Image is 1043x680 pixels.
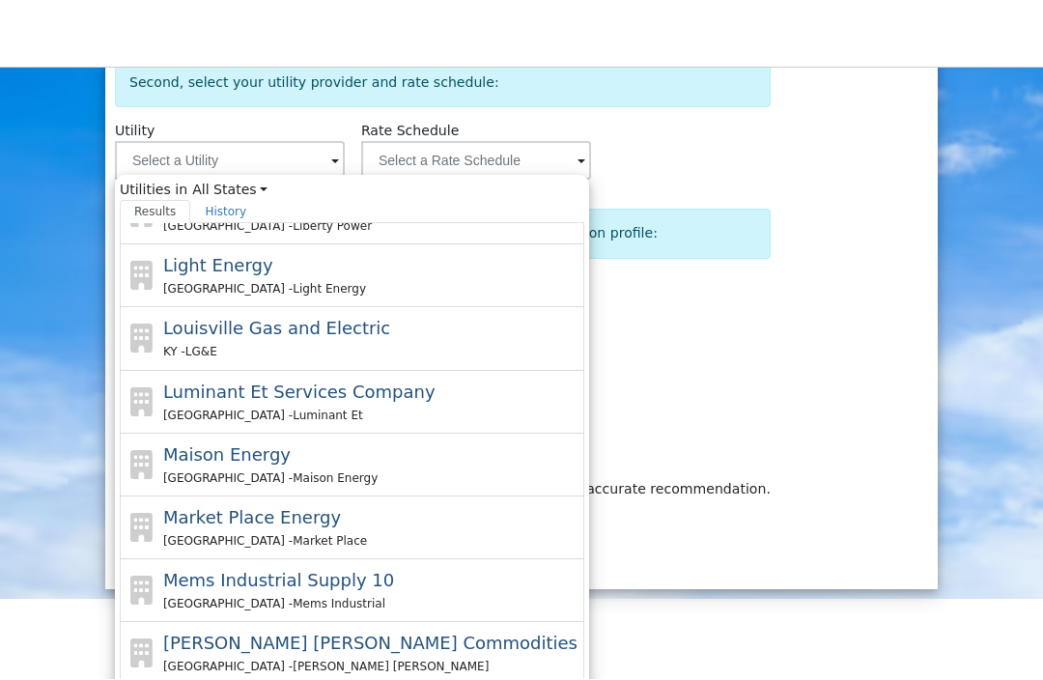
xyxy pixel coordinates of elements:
[163,220,293,234] span: [GEOGRAPHIC_DATA] -
[163,598,293,611] span: [GEOGRAPHIC_DATA] -
[163,508,341,528] span: Market Place Energy
[115,59,771,108] div: Second, select your utility provider and rate schedule:
[163,472,293,486] span: [GEOGRAPHIC_DATA] -
[115,142,345,181] input: Select a Utility
[163,571,394,591] span: Mems Industrial Supply 10
[163,319,390,339] span: Louisville Gas and Electric
[111,480,774,500] div: : providing your actual annual consumption will result in a more accurate recommendation.
[361,142,591,181] input: Select a Rate Schedule
[361,124,459,139] span: Alias: None
[163,346,185,359] span: KY -
[293,410,362,423] span: Luminant Et
[163,410,293,423] span: [GEOGRAPHIC_DATA] -
[163,634,578,654] span: [PERSON_NAME] [PERSON_NAME] Commodities
[163,445,291,466] span: Maison Energy
[293,661,489,674] span: [PERSON_NAME] [PERSON_NAME]
[190,201,261,224] a: History
[120,201,191,224] a: Results
[185,346,217,359] span: LG&E
[293,598,385,611] span: Mems Industrial
[293,535,367,549] span: Market Place
[163,382,436,403] span: Luminant Et Services Company
[192,181,268,201] a: All States
[115,122,155,142] label: Utility
[163,535,293,549] span: [GEOGRAPHIC_DATA] -
[293,472,378,486] span: Maison Energy
[293,283,366,297] span: Light Energy
[163,256,273,276] span: Light Energy
[293,220,372,234] span: Liberty Power
[163,661,293,674] span: [GEOGRAPHIC_DATA] -
[120,181,585,201] span: Utilities in
[163,283,293,297] span: [GEOGRAPHIC_DATA] -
